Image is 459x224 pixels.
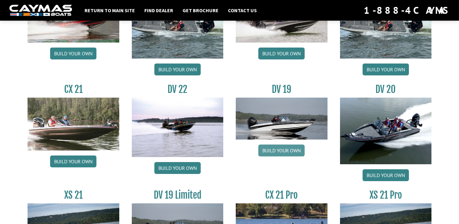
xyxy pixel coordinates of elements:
[340,84,432,95] h3: DV 20
[28,84,119,95] h3: CX 21
[50,155,96,167] a: Build your own
[363,169,409,181] a: Build your own
[340,189,432,201] h3: XS 21 Pro
[364,3,450,17] div: 1-888-4CAYMAS
[236,84,327,95] h3: DV 19
[225,6,260,14] a: Contact Us
[258,48,305,59] a: Build your own
[28,189,119,201] h3: XS 21
[340,98,432,164] img: DV_20_from_website_for_caymas_connect.png
[81,6,138,14] a: Return to main site
[154,64,201,75] a: Build your own
[50,48,96,59] a: Build your own
[132,84,224,95] h3: DV 22
[132,189,224,201] h3: DV 19 Limited
[236,189,327,201] h3: CX 21 Pro
[9,5,72,16] img: white-logo-c9c8dbefe5ff5ceceb0f0178aa75bf4bb51f6bca0971e226c86eb53dfe498488.png
[141,6,176,14] a: Find Dealer
[28,98,119,150] img: CX21_thumb.jpg
[132,98,224,157] img: DV22_original_motor_cropped_for_caymas_connect.jpg
[363,64,409,75] a: Build your own
[179,6,222,14] a: Get Brochure
[154,162,201,174] a: Build your own
[236,98,327,140] img: dv-19-ban_from_website_for_caymas_connect.png
[258,145,305,156] a: Build your own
